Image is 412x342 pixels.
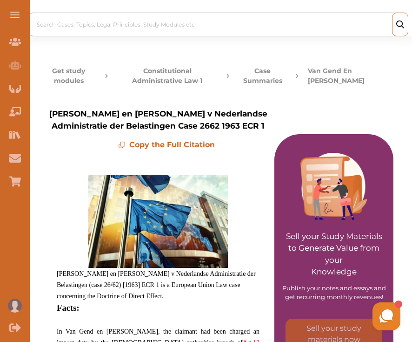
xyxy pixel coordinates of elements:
[42,66,96,86] button: Get study modules
[58,139,274,150] p: Copy the Full Citation
[88,175,228,268] img: EU-law-300x200.jpeg
[282,284,386,302] p: Publish your notes and essays and get recurring monthly revenues!
[226,66,229,86] img: arrow
[296,66,299,86] img: arrow
[117,66,218,86] button: Constitutional Administrative Law 1
[239,66,286,86] button: Case Summaries
[105,66,108,86] img: arrow
[42,108,274,132] p: [PERSON_NAME] en [PERSON_NAME] v Nederlandse Administratie der Belastingen Case 2662 1963 ECR 1
[280,231,388,278] p: Sell your Study Materials to Generate Value from your Knowledge
[308,66,393,86] p: Van Gend En [PERSON_NAME]
[57,303,80,313] strong: Facts:
[189,300,403,333] iframe: HelpCrunch
[300,153,367,220] img: Purple card image
[57,270,256,300] span: [PERSON_NAME] en [PERSON_NAME] v Nederlandse Administratie der Belastingen (case 26/62) [1963] EC...
[8,299,22,313] img: User profile
[396,21,404,29] img: search_icon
